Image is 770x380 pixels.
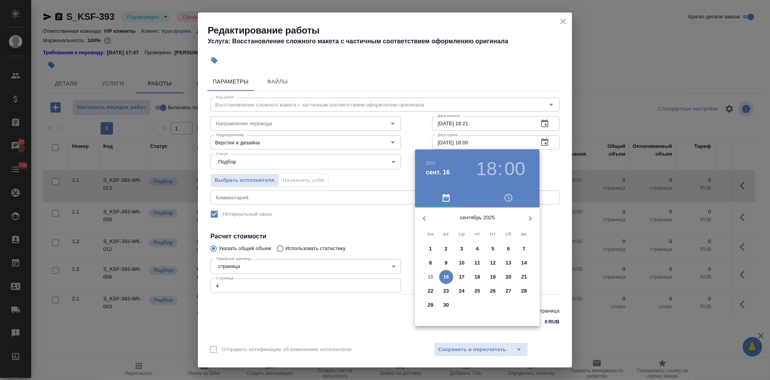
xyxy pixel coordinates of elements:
[459,273,465,281] p: 17
[470,230,484,238] span: чт
[521,287,527,295] p: 28
[424,270,438,284] button: 15
[521,259,527,267] p: 14
[475,273,480,281] p: 18
[502,270,516,284] button: 20
[460,245,463,253] p: 3
[428,273,434,281] p: 15
[455,230,469,238] span: ср
[429,245,432,253] p: 1
[486,242,500,256] button: 5
[459,259,465,267] p: 10
[424,256,438,270] button: 8
[470,242,484,256] button: 4
[491,245,494,253] p: 5
[439,242,453,256] button: 2
[443,273,449,281] p: 16
[505,158,525,180] button: 00
[507,245,510,253] p: 6
[486,284,500,298] button: 26
[455,242,469,256] button: 3
[424,242,438,256] button: 1
[502,230,516,238] span: сб
[486,256,500,270] button: 12
[470,284,484,298] button: 25
[434,214,521,222] p: сентябрь 2025
[470,256,484,270] button: 11
[424,284,438,298] button: 22
[490,273,496,281] p: 19
[506,273,512,281] p: 20
[439,230,453,238] span: вт
[445,245,447,253] p: 2
[475,259,480,267] p: 11
[506,287,512,295] p: 27
[439,256,453,270] button: 9
[476,158,497,180] button: 18
[502,242,516,256] button: 6
[490,287,496,295] p: 26
[426,161,436,165] button: 2025
[517,230,531,238] span: вс
[470,270,484,284] button: 18
[424,230,438,238] span: пн
[486,230,500,238] span: пт
[517,256,531,270] button: 14
[502,256,516,270] button: 13
[506,259,512,267] p: 13
[523,245,525,253] p: 7
[490,259,496,267] p: 12
[521,273,527,281] p: 21
[459,287,465,295] p: 24
[439,270,453,284] button: 16
[443,301,449,309] p: 30
[443,287,449,295] p: 23
[476,245,479,253] p: 4
[517,242,531,256] button: 7
[498,158,503,180] h3: :
[455,256,469,270] button: 10
[445,259,447,267] p: 9
[502,284,516,298] button: 27
[426,168,450,177] button: сент. 16
[455,270,469,284] button: 17
[428,301,434,309] p: 29
[439,284,453,298] button: 23
[429,259,432,267] p: 8
[455,284,469,298] button: 24
[517,270,531,284] button: 21
[486,270,500,284] button: 19
[428,287,434,295] p: 22
[424,298,438,312] button: 29
[475,287,480,295] p: 25
[517,284,531,298] button: 28
[439,298,453,312] button: 30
